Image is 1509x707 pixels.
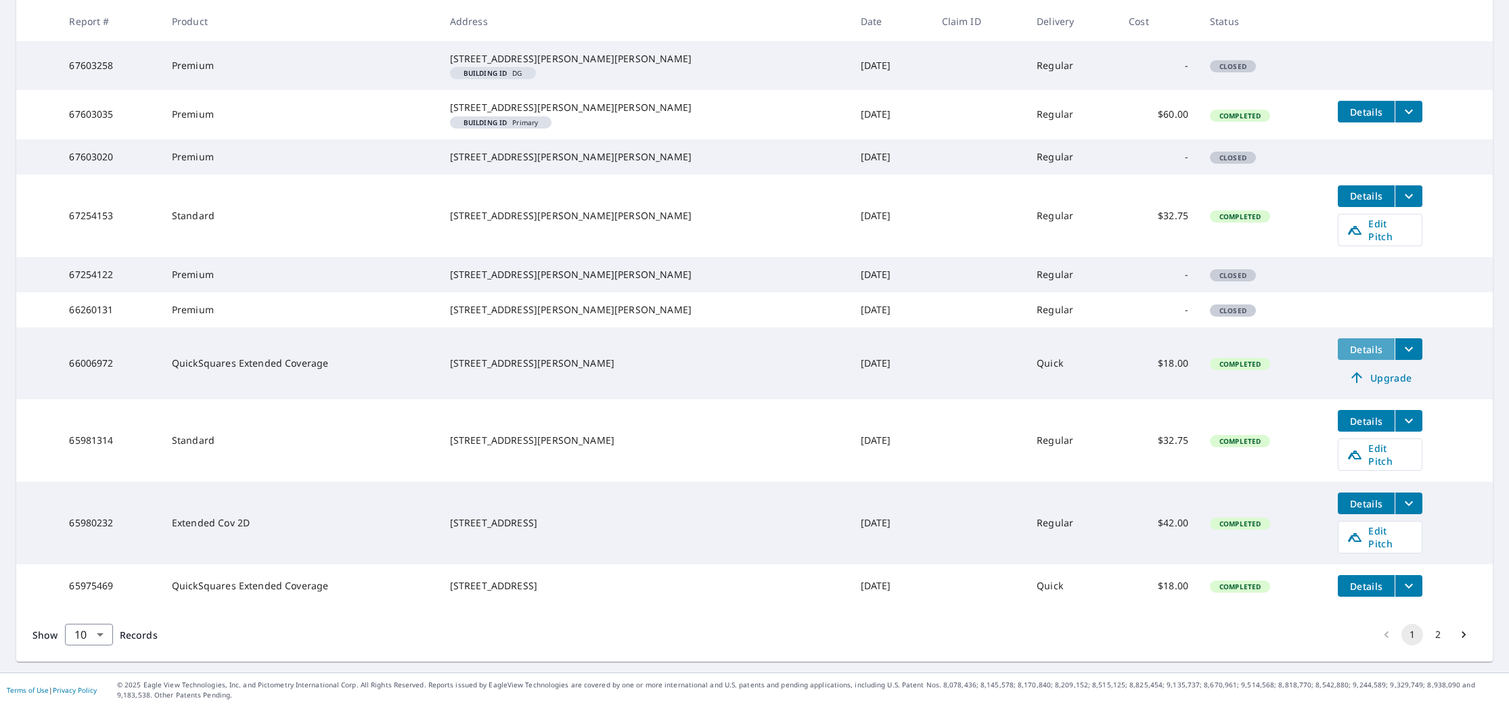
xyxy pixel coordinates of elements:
[1346,106,1387,118] span: Details
[455,119,547,126] span: Primary
[850,399,931,482] td: [DATE]
[1026,139,1118,175] td: Regular
[450,268,839,281] div: [STREET_ADDRESS][PERSON_NAME][PERSON_NAME]
[850,41,931,90] td: [DATE]
[1374,624,1477,645] nav: pagination navigation
[161,41,439,90] td: Premium
[1118,482,1199,564] td: $42.00
[1026,1,1118,41] th: Delivery
[1338,185,1395,207] button: detailsBtn-67254153
[1395,101,1422,122] button: filesDropdownBtn-67603035
[455,70,531,76] span: DG
[1346,580,1387,593] span: Details
[1026,90,1118,139] td: Regular
[450,303,839,317] div: [STREET_ADDRESS][PERSON_NAME][PERSON_NAME]
[1211,436,1269,446] span: Completed
[450,434,839,447] div: [STREET_ADDRESS][PERSON_NAME]
[1118,1,1199,41] th: Cost
[1338,214,1422,246] a: Edit Pitch
[1346,343,1387,356] span: Details
[1026,482,1118,564] td: Regular
[161,175,439,257] td: Standard
[1026,292,1118,327] td: Regular
[1211,306,1255,315] span: Closed
[1211,62,1255,71] span: Closed
[931,1,1027,41] th: Claim ID
[450,516,839,530] div: [STREET_ADDRESS]
[1211,153,1255,162] span: Closed
[7,686,97,694] p: |
[1118,175,1199,257] td: $32.75
[58,327,161,399] td: 66006972
[850,292,931,327] td: [DATE]
[850,1,931,41] th: Date
[1347,524,1414,550] span: Edit Pitch
[850,175,931,257] td: [DATE]
[1026,327,1118,399] td: Quick
[161,257,439,292] td: Premium
[1338,575,1395,597] button: detailsBtn-65975469
[58,399,161,482] td: 65981314
[1026,399,1118,482] td: Regular
[1395,338,1422,360] button: filesDropdownBtn-66006972
[1395,185,1422,207] button: filesDropdownBtn-67254153
[450,150,839,164] div: [STREET_ADDRESS][PERSON_NAME][PERSON_NAME]
[464,119,508,126] em: Building ID
[1211,271,1255,280] span: Closed
[32,629,58,641] span: Show
[850,327,931,399] td: [DATE]
[450,579,839,593] div: [STREET_ADDRESS]
[850,482,931,564] td: [DATE]
[120,629,158,641] span: Records
[58,482,161,564] td: 65980232
[161,399,439,482] td: Standard
[1211,359,1269,369] span: Completed
[450,209,839,223] div: [STREET_ADDRESS][PERSON_NAME][PERSON_NAME]
[1395,410,1422,432] button: filesDropdownBtn-65981314
[161,482,439,564] td: Extended Cov 2D
[1346,415,1387,428] span: Details
[1118,327,1199,399] td: $18.00
[161,292,439,327] td: Premium
[850,564,931,608] td: [DATE]
[1118,257,1199,292] td: -
[1338,521,1422,553] a: Edit Pitch
[1199,1,1327,41] th: Status
[1453,624,1474,645] button: Go to next page
[1211,111,1269,120] span: Completed
[1346,497,1387,510] span: Details
[1338,438,1422,471] a: Edit Pitch
[1347,442,1414,467] span: Edit Pitch
[450,357,839,370] div: [STREET_ADDRESS][PERSON_NAME]
[1026,564,1118,608] td: Quick
[1346,369,1414,386] span: Upgrade
[1118,139,1199,175] td: -
[1211,212,1269,221] span: Completed
[161,90,439,139] td: Premium
[58,139,161,175] td: 67603020
[1401,624,1423,645] button: page 1
[1118,41,1199,90] td: -
[58,564,161,608] td: 65975469
[161,327,439,399] td: QuickSquares Extended Coverage
[58,90,161,139] td: 67603035
[450,101,839,114] div: [STREET_ADDRESS][PERSON_NAME][PERSON_NAME]
[58,292,161,327] td: 66260131
[58,1,161,41] th: Report #
[1395,575,1422,597] button: filesDropdownBtn-65975469
[65,624,113,645] div: Show 10 records
[1118,292,1199,327] td: -
[1026,257,1118,292] td: Regular
[161,564,439,608] td: QuickSquares Extended Coverage
[450,52,839,66] div: [STREET_ADDRESS][PERSON_NAME][PERSON_NAME]
[161,139,439,175] td: Premium
[1346,189,1387,202] span: Details
[1338,367,1422,388] a: Upgrade
[58,257,161,292] td: 67254122
[7,685,49,695] a: Terms of Use
[1427,624,1449,645] button: Go to page 2
[1338,101,1395,122] button: detailsBtn-67603035
[1026,41,1118,90] td: Regular
[464,70,508,76] em: Building ID
[53,685,97,695] a: Privacy Policy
